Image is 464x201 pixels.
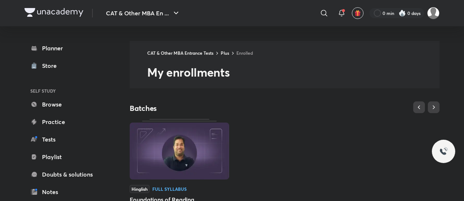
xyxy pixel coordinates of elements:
[130,123,229,179] img: Thumbnail
[399,9,406,17] img: streak
[152,187,187,191] div: Full Syllabus
[354,10,361,16] img: avatar
[42,61,61,70] div: Store
[221,50,229,56] a: Plus
[24,150,109,164] a: Playlist
[147,50,213,56] a: CAT & Other MBA Entrance Tests
[130,104,285,113] h4: Batches
[427,7,440,19] img: Avinash Tibrewal
[24,8,83,19] a: Company Logo
[24,185,109,199] a: Notes
[236,50,253,56] a: Enrolled
[147,65,440,80] h2: My enrollments
[24,115,109,129] a: Practice
[24,41,109,55] a: Planner
[24,97,109,112] a: Browse
[102,6,185,20] button: CAT & Other MBA En ...
[439,147,448,156] img: ttu
[352,7,364,19] button: avatar
[24,8,83,17] img: Company Logo
[24,167,109,182] a: Doubts & solutions
[130,185,149,193] span: Hinglish
[24,58,109,73] a: Store
[24,85,109,97] h6: SELF STUDY
[24,132,109,147] a: Tests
